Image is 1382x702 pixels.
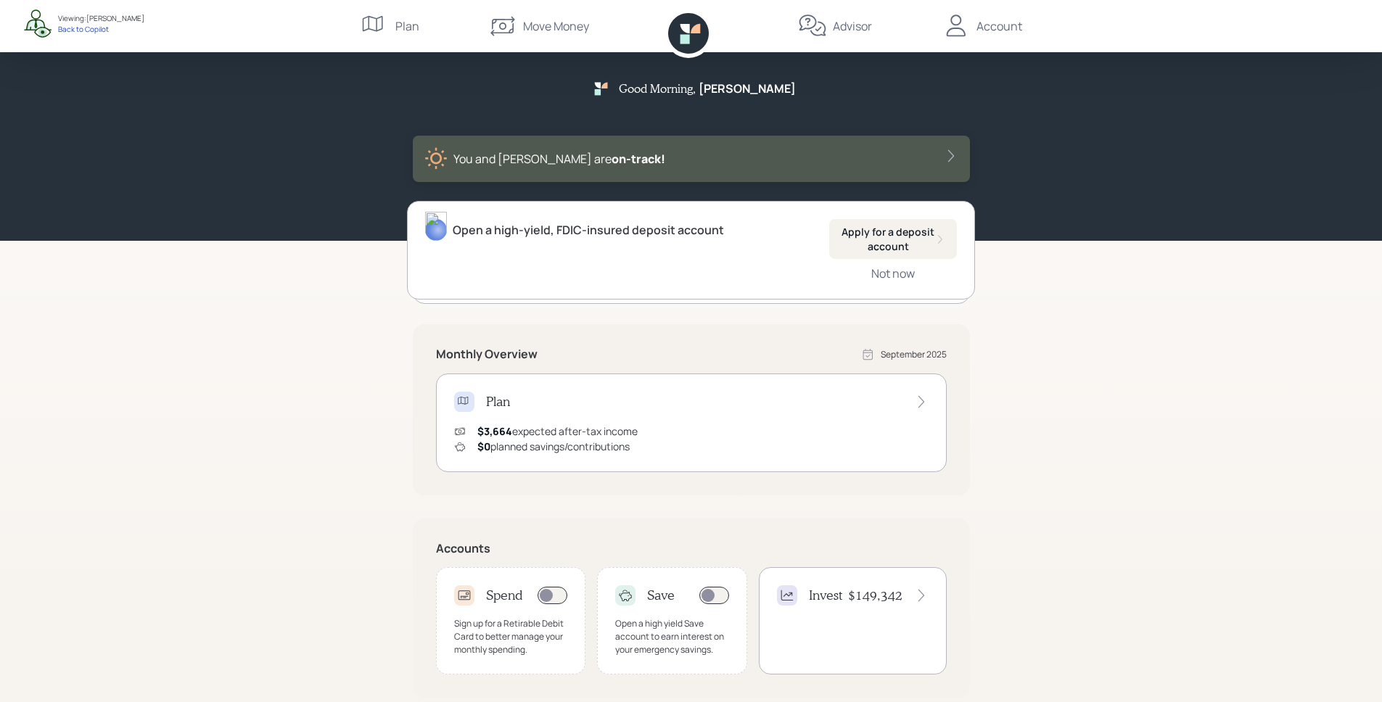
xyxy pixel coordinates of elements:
h5: Monthly Overview [436,347,538,361]
h5: Accounts [436,542,947,556]
div: Move Money [523,17,589,35]
img: james-distasi-headshot.png [425,212,447,241]
span: $3,664 [477,424,512,438]
div: Viewing: [PERSON_NAME] [58,13,144,24]
div: planned savings/contributions [477,439,630,454]
span: $0 [477,439,490,453]
div: Back to Copilot [58,24,144,34]
h5: Good Morning , [619,81,696,95]
div: Sign up for a Retirable Debit Card to better manage your monthly spending. [454,617,568,656]
h4: Spend [486,587,523,603]
img: sunny-XHVQM73Q.digested.png [424,147,448,170]
button: Apply for a deposit account [829,219,957,259]
div: Open a high-yield, FDIC-insured deposit account [453,221,724,239]
h5: [PERSON_NAME] [699,82,796,96]
div: You and [PERSON_NAME] are [453,150,665,168]
div: Open a high yield Save account to earn interest on your emergency savings. [615,617,729,656]
div: Advisor [833,17,872,35]
div: Not now [871,265,915,281]
span: on‑track! [612,151,665,167]
h4: $149,342 [848,587,902,603]
div: Plan [395,17,419,35]
h4: Invest [809,587,842,603]
div: September 2025 [881,348,947,361]
div: Apply for a deposit account [841,225,945,253]
div: expected after-tax income [477,424,638,439]
h4: Plan [486,394,510,410]
h4: Save [647,587,675,603]
div: Account [976,17,1022,35]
